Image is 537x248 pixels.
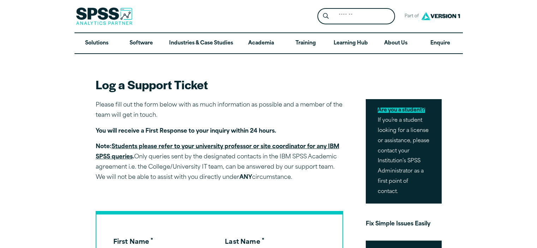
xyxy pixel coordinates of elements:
[419,10,462,23] img: Version1 Logo
[374,33,418,54] a: About Us
[225,239,264,246] label: Last Name
[96,128,276,134] strong: You will receive a First Response to your inquiry within 24 hours.
[163,33,239,54] a: Industries & Case Studies
[74,33,119,54] a: Solutions
[76,7,132,25] img: SPSS Analytics Partner
[96,77,343,92] h2: Log a Support Ticket
[366,99,442,203] p: If you’re a student looking for a license or assistance, please contact your Institution’s SPSS A...
[74,33,463,54] nav: Desktop version of site main menu
[328,33,374,54] a: Learning Hub
[96,100,343,121] p: Please fill out the form below with as much information as possible and a member of the team will...
[319,10,332,23] button: Search magnifying glass icon
[96,144,339,160] u: Students please refer to your university professor or site coordinator for any IBM SPSS queries
[283,33,328,54] a: Training
[418,33,463,54] a: Enquire
[323,13,329,19] svg: Search magnifying glass icon
[113,239,154,246] label: First Name
[239,175,252,180] strong: ANY
[96,142,343,182] p: Only queries sent by the designated contacts in the IBM SPSS Academic agreement i.e. the College/...
[317,8,395,25] form: Site Header Search Form
[96,144,339,160] strong: Note: .
[239,33,283,54] a: Academia
[119,33,163,54] a: Software
[401,11,419,22] span: Part of
[378,108,425,113] mark: Are you a student?
[366,219,442,229] p: Fix Simple Issues Easily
